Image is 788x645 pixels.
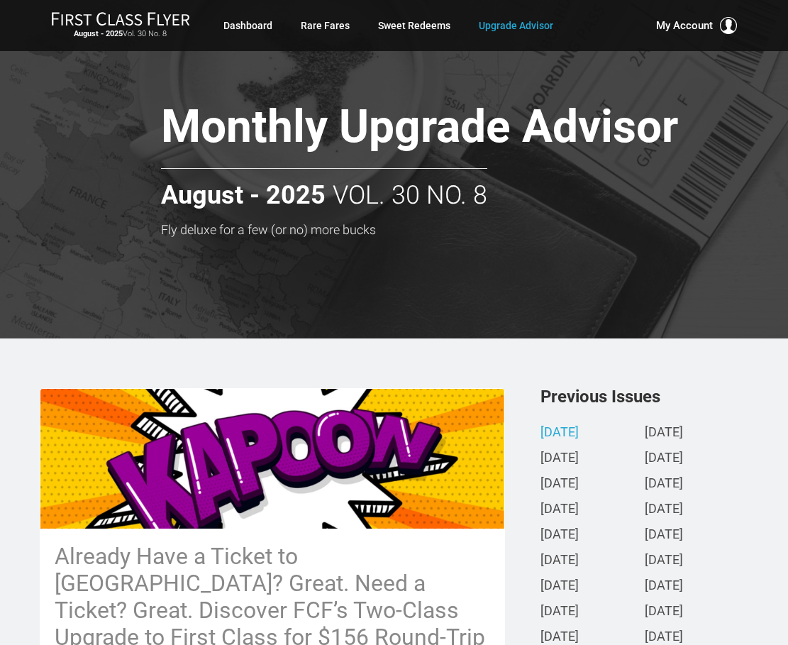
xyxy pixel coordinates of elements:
a: [DATE] [540,553,579,568]
a: Sweet Redeems [378,13,450,38]
span: My Account [656,17,713,34]
a: [DATE] [540,502,579,517]
a: Dashboard [223,13,272,38]
a: [DATE] [540,605,579,619]
img: First Class Flyer [51,11,190,26]
a: [DATE] [645,630,683,645]
strong: August - 2025 [161,182,326,210]
a: [DATE] [540,426,579,441]
small: Vol. 30 No. 8 [51,29,190,39]
a: [DATE] [645,579,683,594]
a: [DATE] [645,553,683,568]
button: My Account [656,17,737,34]
a: [DATE] [645,528,683,543]
a: [DATE] [540,528,579,543]
h3: Fly deluxe for a few (or no) more bucks [161,223,687,237]
a: [DATE] [540,451,579,466]
a: [DATE] [540,630,579,645]
a: First Class FlyerAugust - 2025Vol. 30 No. 8 [51,11,190,40]
a: [DATE] [645,605,683,619]
a: [DATE] [645,477,683,492]
a: [DATE] [645,451,683,466]
a: [DATE] [540,477,579,492]
a: [DATE] [645,502,683,517]
strong: August - 2025 [74,29,123,38]
h3: Previous Issues [540,388,748,405]
a: Upgrade Advisor [479,13,553,38]
a: [DATE] [645,426,683,441]
h1: Monthly Upgrade Advisor [161,102,687,157]
a: [DATE] [540,579,579,594]
h2: Vol. 30 No. 8 [161,168,487,210]
a: Rare Fares [301,13,350,38]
